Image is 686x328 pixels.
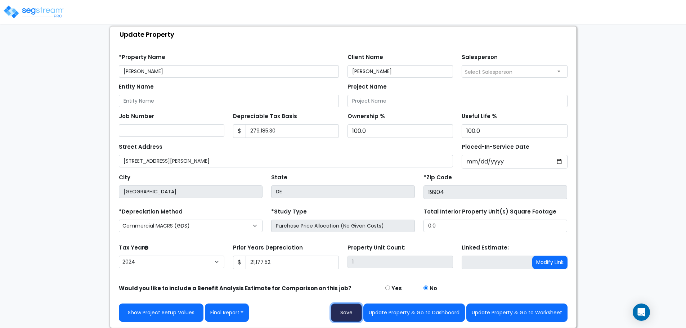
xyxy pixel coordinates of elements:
label: *Property Name [119,53,165,62]
input: Property Name [119,65,339,78]
button: Update Property & Go to Worksheet [466,304,568,322]
div: Update Property [114,27,576,42]
label: Street Address [119,143,162,151]
input: 0.00 [246,256,339,269]
input: Project Name [348,95,568,107]
span: $ [233,256,246,269]
label: Tax Year [119,244,148,252]
input: Building Count [348,256,453,268]
label: Useful Life % [462,112,497,121]
label: State [271,174,287,182]
input: Entity Name [119,95,339,107]
label: Project Name [348,83,387,91]
label: Yes [391,284,402,293]
label: Entity Name [119,83,154,91]
label: Ownership % [348,112,385,121]
input: total square foot [423,220,567,232]
img: logo_pro_r.png [3,5,64,19]
label: Total Interior Property Unit(s) Square Footage [423,208,556,216]
input: Ownership [348,124,453,138]
button: Save [331,304,362,322]
strong: Would you like to include a Benefit Analysis Estimate for Comparison on this job? [119,284,351,292]
div: Open Intercom Messenger [633,304,650,321]
input: 0.00 [246,124,339,138]
a: Show Project Setup Values [119,304,203,322]
label: Prior Years Depreciation [233,244,303,252]
span: Select Salesperson [465,68,512,76]
input: Client Name [348,65,453,78]
label: City [119,174,130,182]
input: Zip Code [423,185,567,199]
input: Depreciation [462,124,568,138]
button: Update Property & Go to Dashboard [363,304,465,322]
button: Final Report [205,304,249,322]
label: Placed-In-Service Date [462,143,529,151]
span: $ [233,124,246,138]
label: *Zip Code [423,174,452,182]
label: Linked Estimate: [462,244,509,252]
label: *Study Type [271,208,307,216]
label: Salesperson [462,53,498,62]
button: Modify Link [532,256,568,269]
label: Job Number [119,112,154,121]
label: No [430,284,437,293]
label: *Depreciation Method [119,208,183,216]
label: Client Name [348,53,383,62]
label: Depreciable Tax Basis [233,112,297,121]
input: Street Address [119,155,453,167]
label: Property Unit Count: [348,244,405,252]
